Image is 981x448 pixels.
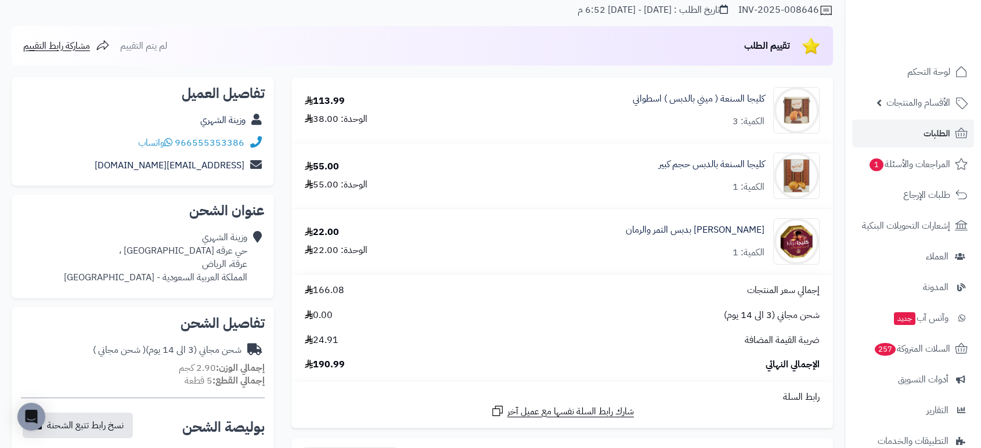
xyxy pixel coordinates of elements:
div: الكمية: 3 [733,115,764,128]
span: شارك رابط السلة نفسها مع عميل آخر [507,405,634,418]
a: كليجا السنعة بالدبس حجم كبير [659,158,764,171]
div: INV-2025-008646 [738,3,833,17]
span: ( شحن مجاني ) [93,343,146,357]
div: 113.99 [305,95,345,108]
span: مشاركة رابط التقييم [23,39,90,53]
a: 966555353386 [175,136,244,150]
h2: عنوان الشحن [21,204,265,218]
span: تقييم الطلب [744,39,790,53]
div: 55.00 [305,160,339,174]
span: وآتس آب [893,310,948,326]
div: وزينة الشهري حي عرقه [GEOGRAPHIC_DATA] ، عرقة، الرياض المملكة العربية السعودية - [GEOGRAPHIC_DATA] [64,231,247,284]
span: لم يتم التقييم [120,39,167,53]
span: 24.91 [305,334,338,347]
span: 166.08 [305,284,344,297]
span: نسخ رابط تتبع الشحنة [47,418,124,432]
span: 1 [870,158,883,171]
span: لوحة التحكم [907,64,950,80]
a: السلات المتروكة257 [852,335,974,363]
span: العملاء [926,248,948,265]
div: الكمية: 1 [733,246,764,259]
a: أدوات التسويق [852,366,974,393]
span: ضريبة القيمة المضافة [745,334,820,347]
a: واتساب [138,136,172,150]
span: الأقسام والمنتجات [886,95,950,111]
h2: تفاصيل العميل [21,86,265,100]
a: طلبات الإرجاع [852,181,974,209]
a: وزينة الشهري [200,113,246,127]
span: التقارير [926,402,948,418]
a: مشاركة رابط التقييم [23,39,110,53]
a: المدونة [852,273,974,301]
span: المدونة [923,279,948,295]
strong: إجمالي القطع: [212,374,265,388]
h2: تفاصيل الشحن [21,316,265,330]
a: [PERSON_NAME] بدبس التمر والرمان [626,223,764,237]
span: 0.00 [305,309,333,322]
a: [EMAIL_ADDRESS][DOMAIN_NAME] [95,158,244,172]
div: الوحدة: 55.00 [305,178,367,192]
div: الكمية: 1 [733,180,764,194]
div: 22.00 [305,226,339,239]
div: الوحدة: 22.00 [305,244,367,257]
img: 1736271934-Sanaa%20K%201kg%201-90x90.jpg [774,153,819,199]
span: السلات المتروكة [874,341,950,357]
div: Open Intercom Messenger [17,403,45,431]
span: الإجمالي النهائي [766,358,820,371]
div: تاريخ الطلب : [DATE] - [DATE] 6:52 م [578,3,728,17]
h2: بوليصة الشحن [182,420,265,434]
span: 190.99 [305,358,345,371]
a: التقارير [852,396,974,424]
img: 1736265490-Sanaa%20K-90x90.jpg [774,87,819,133]
a: المراجعات والأسئلة1 [852,150,974,178]
a: الطلبات [852,120,974,147]
a: إشعارات التحويلات البنكية [852,212,974,240]
strong: إجمالي الوزن: [216,361,265,375]
span: إشعارات التحويلات البنكية [862,218,950,234]
button: نسخ رابط تتبع الشحنة [23,413,133,438]
span: الطلبات [924,125,950,142]
span: المراجعات والأسئلة [868,156,950,172]
span: جديد [894,312,915,325]
div: رابط السلة [296,391,828,404]
div: الوحدة: 38.00 [305,113,367,126]
img: 1736311343-Klija%20With%20Pome%20$%20date%20Syrup-90x90.jpg [774,218,819,265]
span: إجمالي سعر المنتجات [747,284,820,297]
span: 257 [875,343,896,356]
a: كليجا السنعة ( ميني بالدبس ) اسطواني [633,92,764,106]
span: أدوات التسويق [898,371,948,388]
a: وآتس آبجديد [852,304,974,332]
a: العملاء [852,243,974,270]
a: لوحة التحكم [852,58,974,86]
div: شحن مجاني (3 الى 14 يوم) [93,344,241,357]
a: شارك رابط السلة نفسها مع عميل آخر [490,404,634,418]
small: 5 قطعة [185,374,265,388]
span: طلبات الإرجاع [903,187,950,203]
span: شحن مجاني (3 الى 14 يوم) [724,309,820,322]
img: logo-2.png [902,31,970,56]
small: 2.90 كجم [179,361,265,375]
